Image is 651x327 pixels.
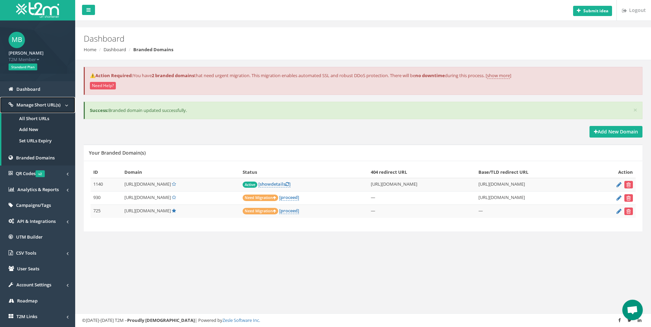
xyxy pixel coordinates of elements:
[90,72,133,79] strong: ⚠️Action Required:
[82,317,644,324] div: ©[DATE]-[DATE] T2M – | Powered by
[17,298,38,304] span: Roadmap
[279,208,299,214] a: [proceed]
[368,178,476,191] td: [URL][DOMAIN_NAME]
[16,155,55,161] span: Branded Domains
[84,46,96,53] a: Home
[476,178,591,191] td: [URL][DOMAIN_NAME]
[589,126,642,138] a: Add New Domain
[16,2,59,18] img: T2M
[84,34,548,43] h2: Dashboard
[91,166,122,178] th: ID
[17,218,56,224] span: API & Integrations
[16,313,37,319] span: T2M Links
[91,191,122,205] td: 930
[90,82,116,89] button: Need Help?
[258,181,290,187] a: [showdetails]
[133,46,173,53] strong: Branded Domains
[172,194,176,200] a: Set Default
[16,86,40,92] span: Dashboard
[9,56,67,63] span: T2M Member
[476,166,591,178] th: Base/TLD redirect URL
[243,195,278,201] span: Need Migration
[368,205,476,218] td: —
[124,208,171,214] span: [URL][DOMAIN_NAME]
[152,72,194,79] strong: 2 branded domains
[172,208,176,214] a: Default
[122,166,240,178] th: Domain
[16,234,43,240] span: UTM Builder
[633,106,637,114] button: ×
[84,102,642,119] div: Branded domain updated successfully.
[16,250,36,256] span: CSV Tools
[583,8,608,14] b: Submit idea
[594,128,638,135] strong: Add New Domain
[243,182,257,188] span: Active
[16,102,60,108] span: Manage Short URL(s)
[243,208,278,214] span: Need Migration
[127,317,195,323] strong: Proudly [DEMOGRAPHIC_DATA]
[91,205,122,218] td: 725
[260,181,271,187] span: show
[590,166,636,178] th: Action
[36,170,45,177] span: v2
[9,50,43,56] strong: [PERSON_NAME]
[90,72,637,79] p: You have that need urgent migration. This migration enables automated SSL and robust DDoS protect...
[368,191,476,205] td: —
[16,202,51,208] span: Campaigns/Tags
[222,317,260,323] a: Zesle Software Inc.
[622,300,643,320] div: Open chat
[17,266,39,272] span: User Seats
[9,48,67,62] a: [PERSON_NAME] T2M Member
[487,72,510,79] a: show more
[104,46,126,53] a: Dashboard
[9,32,25,48] span: MB
[90,107,108,113] b: Success:
[240,166,368,178] th: Status
[1,135,75,146] a: Set URLs Expiry
[476,191,591,205] td: [URL][DOMAIN_NAME]
[17,186,59,193] span: Analytics & Reports
[16,170,45,176] span: QR Codes
[368,166,476,178] th: 404 redirect URL
[89,150,146,155] h5: Your Branded Domain(s)
[124,181,171,187] span: [URL][DOMAIN_NAME]
[124,194,171,200] span: [URL][DOMAIN_NAME]
[9,63,37,70] span: Standard Plan
[279,194,299,201] a: [proceed]
[476,205,591,218] td: —
[1,113,75,124] a: All Short URLs
[91,178,122,191] td: 1140
[172,181,176,187] a: Set Default
[573,6,612,16] button: Submit idea
[1,124,75,135] a: Add New
[16,282,51,288] span: Account Settings
[415,72,445,79] strong: no downtime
